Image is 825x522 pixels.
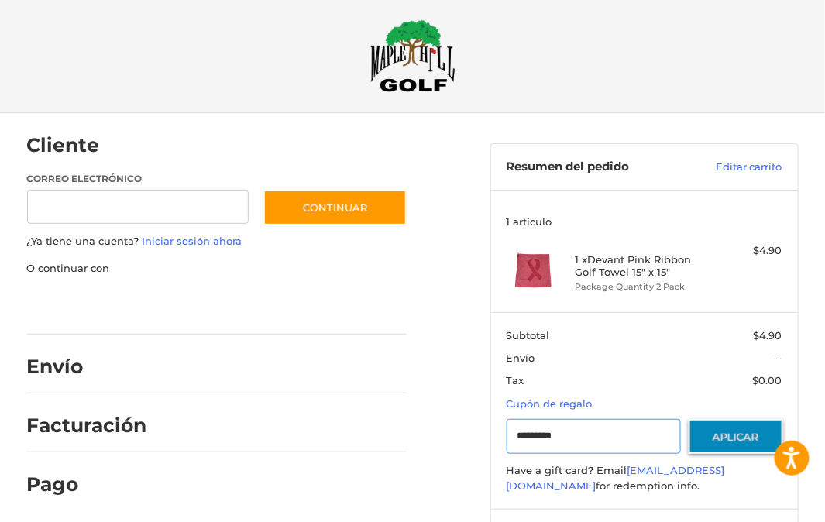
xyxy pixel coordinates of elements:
span: $4.90 [754,329,782,342]
span: $0.00 [753,374,782,386]
button: Aplicar [689,419,783,454]
p: O continuar con [27,261,407,276]
h3: 1 artículo [507,215,783,228]
li: Package Quantity 2 Pack [576,280,710,294]
a: [EMAIL_ADDRESS][DOMAIN_NAME] [507,464,725,492]
a: Cupón de regalo [507,397,593,410]
h2: Envío [27,355,118,379]
div: Have a gift card? Email for redemption info. [507,463,783,493]
label: Correo electrónico [27,172,249,186]
p: ¿Ya tiene una cuenta? [27,234,407,249]
input: Cupón de regalo o código de cupón [507,419,681,454]
div: $4.90 [713,243,782,259]
h4: 1 x Devant Pink Ribbon Golf Towel 15" x 15" [576,253,710,279]
img: Maple Hill Golf [370,19,455,92]
iframe: PayPal-paypal [22,291,138,319]
span: Subtotal [507,329,550,342]
h2: Facturación [27,414,147,438]
span: Tax [507,374,524,386]
h2: Pago [27,472,118,496]
span: Envío [507,352,535,364]
button: Continuar [263,190,407,225]
h3: Resumen del pedido [507,160,686,175]
a: Iniciar sesión ahora [143,235,242,247]
a: Editar carrito [686,160,782,175]
h2: Cliente [27,133,118,157]
span: -- [775,352,782,364]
